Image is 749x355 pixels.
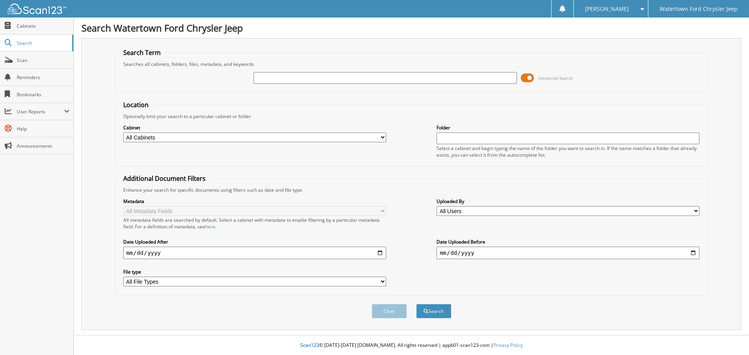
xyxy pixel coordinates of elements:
label: Cabinet [123,124,386,131]
h1: Search Watertown Ford Chrysler Jeep [82,21,741,34]
span: Bookmarks [17,91,69,98]
span: Cabinets [17,23,69,29]
a: here [205,223,215,230]
legend: Location [119,101,153,109]
span: Help [17,125,69,132]
span: Search [17,40,68,46]
label: File type [123,268,386,275]
input: end [437,247,699,259]
span: Reminders [17,74,69,81]
span: Announcements [17,143,69,149]
label: Metadata [123,198,386,205]
button: Search [416,304,451,318]
div: Optionally limit your search to a particular cabinet or folder [119,113,704,120]
span: [PERSON_NAME] [585,7,629,11]
button: Clear [372,304,407,318]
input: start [123,247,386,259]
span: Watertown Ford Chrysler Jeep [660,7,738,11]
img: scan123-logo-white.svg [8,4,66,14]
label: Date Uploaded Before [437,238,699,245]
span: User Reports [17,108,64,115]
label: Folder [437,124,699,131]
legend: Search Term [119,48,165,57]
div: © [DATE]-[DATE] [DOMAIN_NAME]. All rights reserved | appb01-scan123-com | [74,336,749,355]
span: Scan123 [300,342,319,348]
div: All metadata fields are searched by default. Select a cabinet with metadata to enable filtering b... [123,217,386,230]
span: Advanced Search [538,75,573,81]
a: Privacy Policy [493,342,523,348]
div: Searches all cabinets, folders, files, metadata, and keywords [119,61,704,67]
div: Enhance your search for specific documents using filters such as date and file type. [119,187,704,193]
span: Scan [17,57,69,64]
div: Select a cabinet and begin typing the name of the folder you want to search in. If the name match... [437,145,699,158]
label: Date Uploaded After [123,238,386,245]
legend: Additional Document Filters [119,174,209,183]
label: Uploaded By [437,198,699,205]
